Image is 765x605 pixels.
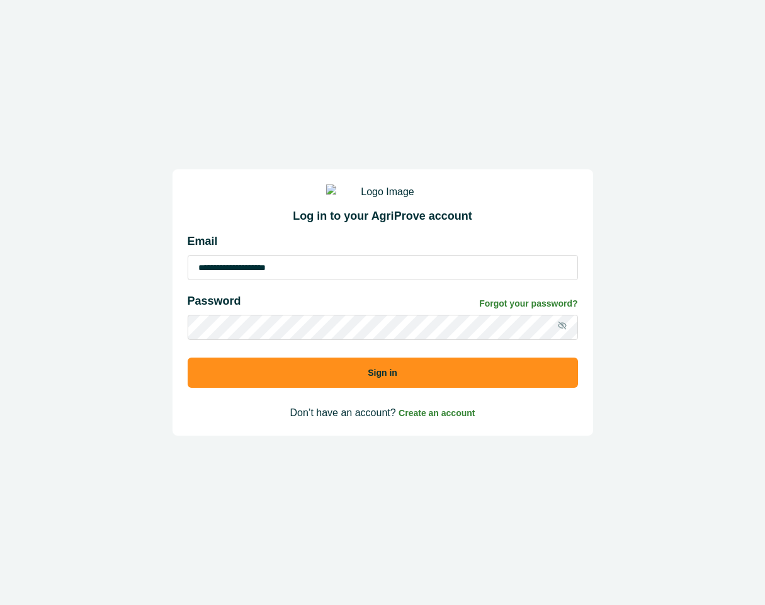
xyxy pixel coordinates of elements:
[188,358,578,388] button: Sign in
[188,293,241,310] p: Password
[188,233,578,250] p: Email
[188,405,578,421] p: Don’t have an account?
[399,407,475,418] a: Create an account
[326,184,439,200] img: Logo Image
[399,408,475,418] span: Create an account
[188,210,578,223] h2: Log in to your AgriProve account
[479,297,577,310] a: Forgot your password?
